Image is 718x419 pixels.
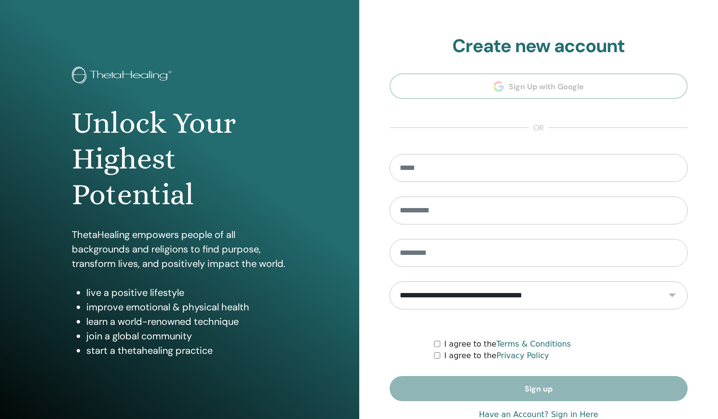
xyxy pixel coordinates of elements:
[496,351,549,360] a: Privacy Policy
[528,122,549,134] span: or
[86,329,287,343] li: join a global community
[86,314,287,329] li: learn a world-renowned technique
[444,338,571,350] label: I agree to the
[496,339,570,349] a: Terms & Conditions
[444,350,549,362] label: I agree to the
[72,105,287,213] h1: Unlock Your Highest Potential
[86,285,287,300] li: live a positive lifestyle
[72,227,287,271] p: ThetaHealing empowers people of all backgrounds and religions to find purpose, transform lives, a...
[86,343,287,358] li: start a thetahealing practice
[86,300,287,314] li: improve emotional & physical health
[390,35,688,57] h2: Create new account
